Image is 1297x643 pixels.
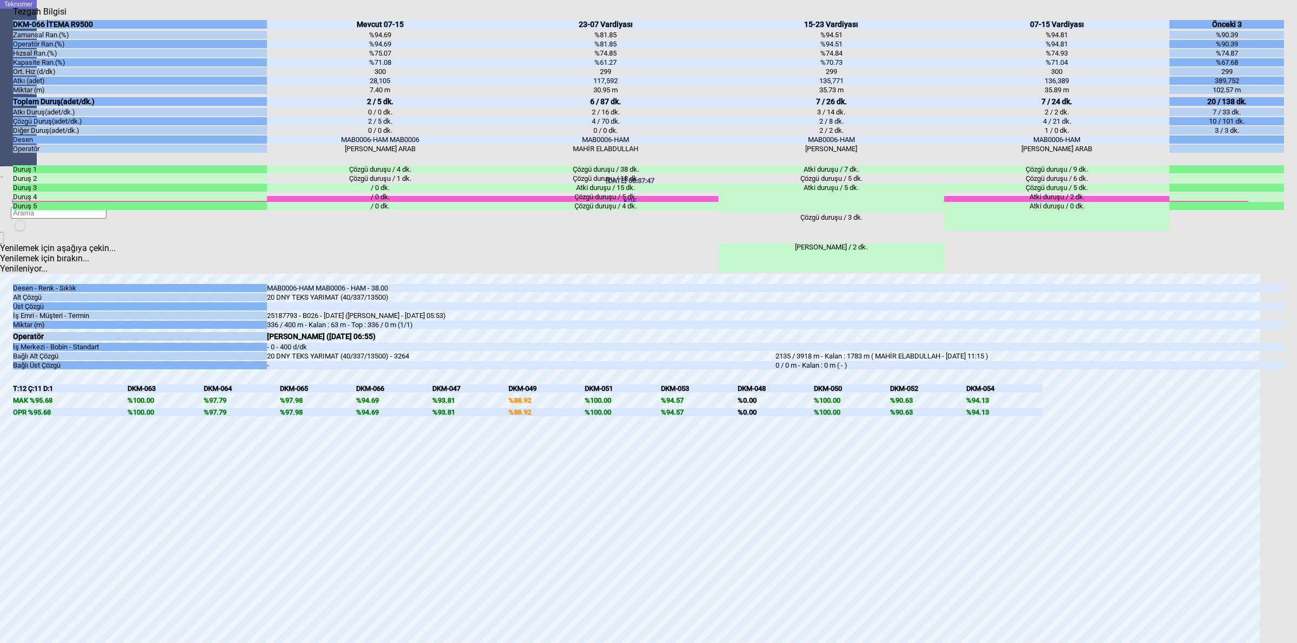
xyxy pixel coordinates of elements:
div: 07-15 Vardiyası [944,20,1169,29]
div: %74.84 [718,49,944,57]
div: İş Merkezi - Bobin - Standart [13,343,267,351]
div: 25187793 - B026 - [DATE] ([PERSON_NAME] - [DATE] 05:53) [267,312,775,320]
div: %94.51 [718,40,944,48]
div: Zamansal Ran.(%) [13,31,267,39]
div: MAB0006-HAM [493,136,718,144]
div: Atki duruşu / 0 dk. [944,202,1169,231]
div: - 0 - 400 d/dk [267,343,775,351]
div: %93.81 [432,408,509,416]
div: [PERSON_NAME] ARAB [267,145,492,153]
div: / 0 dk. [267,184,492,192]
div: 20 DNY TEKS YARIMAT (40/337/13500) [267,293,775,301]
div: Bağlı Üst Çözgü [13,361,267,369]
div: Alt Çözgü [13,293,267,301]
div: 2 / 2 dk. [718,126,944,134]
div: Duruş 4 [13,193,267,201]
div: %90.63 [890,396,966,404]
div: %97.79 [204,408,280,416]
div: DKM-052 [890,384,966,392]
div: Üst Çözgü [13,302,267,310]
div: 2 / 5 dk. [267,97,492,106]
div: 0 / 0 m - Kalan : 0 m ( - ) [775,361,1284,369]
div: %90.63 [890,408,966,416]
div: %94.51 [718,31,944,39]
div: MAB0006-HAM [718,136,944,144]
div: 28,105 [267,77,492,85]
div: %97.98 [280,396,356,404]
div: DKM-051 [585,384,661,392]
div: 117,592 [493,77,718,85]
div: %94.69 [356,396,432,404]
div: %94.81 [944,40,1169,48]
div: 4 / 21 dk. [944,117,1169,125]
div: %75.07 [267,49,492,57]
div: 2 / 2 dk. [944,108,1169,116]
div: 389,752 [1169,77,1284,85]
div: 7 / 33 dk. [1169,108,1284,116]
div: %94.13 [966,408,1042,416]
div: Operatör [13,332,267,341]
div: 30.95 m [493,86,718,94]
div: %70.73 [718,58,944,66]
div: 20 DNY TEKS YARIMAT (40/337/13500) - 3264 [267,352,775,360]
div: Atkı (adet) [13,77,267,85]
div: 0 / 0 dk. [493,126,718,134]
div: %94.69 [267,40,492,48]
div: 2 / 8 dk. [718,117,944,125]
div: DKM-064 [204,384,280,392]
div: [PERSON_NAME] ([DATE] 06:55) [267,332,775,341]
div: 300 [267,67,492,76]
div: 3 / 3 dk. [1169,126,1284,134]
div: %88.92 [509,408,585,416]
div: MAB0006-HAM MAB0006 [267,136,492,144]
div: MAB0006-HAM MAB0006 - HAM - 38.00 [267,284,775,292]
div: Duruş 1 [13,165,267,173]
div: Atki duruşu / 15 dk. [493,184,718,192]
div: 35.89 m [944,86,1169,94]
div: %0.00 [738,408,814,416]
div: / 0 dk. [267,202,492,210]
div: Tezgah Bilgisi [13,6,70,17]
div: %88.92 [509,396,585,404]
div: OPR %95.68 [13,408,128,416]
div: Atki duruşu / 7 dk. [718,165,944,173]
div: %97.79 [204,396,280,404]
div: T:12 Ç:11 D:1 [13,384,128,392]
div: - [267,361,775,369]
div: DKM-047 [432,384,509,392]
div: Operatör Ran.(%) [13,40,267,48]
div: Atki duruşu / 2 dk. [944,193,1169,201]
div: %94.57 [661,408,737,416]
div: 7.40 m [267,86,492,94]
div: 2 / 16 dk. [493,108,718,116]
div: Operatör [13,145,267,153]
div: %67.68 [1169,58,1284,66]
div: %74.87 [1169,49,1284,57]
div: Çözgü duruşu / 5 dk. [718,174,944,182]
div: İş Emri - Müşteri - Termin [13,312,267,320]
div: %81.85 [493,40,718,48]
div: %0.00 [738,396,814,404]
div: %90.39 [1169,31,1284,39]
div: %61.27 [493,58,718,66]
div: 7 / 24 dk. [944,97,1169,106]
div: Hızsal Ran.(%) [13,49,267,57]
div: Çözgü Duruş(adet/dk.) [13,117,267,125]
div: Çözgü duruşu / 3 dk. [718,213,944,242]
div: 299 [1169,67,1284,76]
div: %94.69 [267,31,492,39]
div: Mevcut 07-15 [267,20,492,29]
div: 10 / 101 dk. [1169,117,1284,125]
div: 4 / 70 dk. [493,117,718,125]
div: %100.00 [128,408,204,416]
div: Çözgü duruşu / 5 dk. [493,193,718,201]
div: 23-07 Vardiyası [493,20,718,29]
div: DKM-050 [814,384,890,392]
div: DKM-066 [356,384,432,392]
div: %74.93 [944,49,1169,57]
div: %100.00 [814,408,890,416]
div: 136,389 [944,77,1169,85]
div: Çözgü duruşu / 9 dk. [944,165,1169,173]
div: DKM-063 [128,384,204,392]
div: Çözgü duruşu / 1 dk. [267,174,492,182]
